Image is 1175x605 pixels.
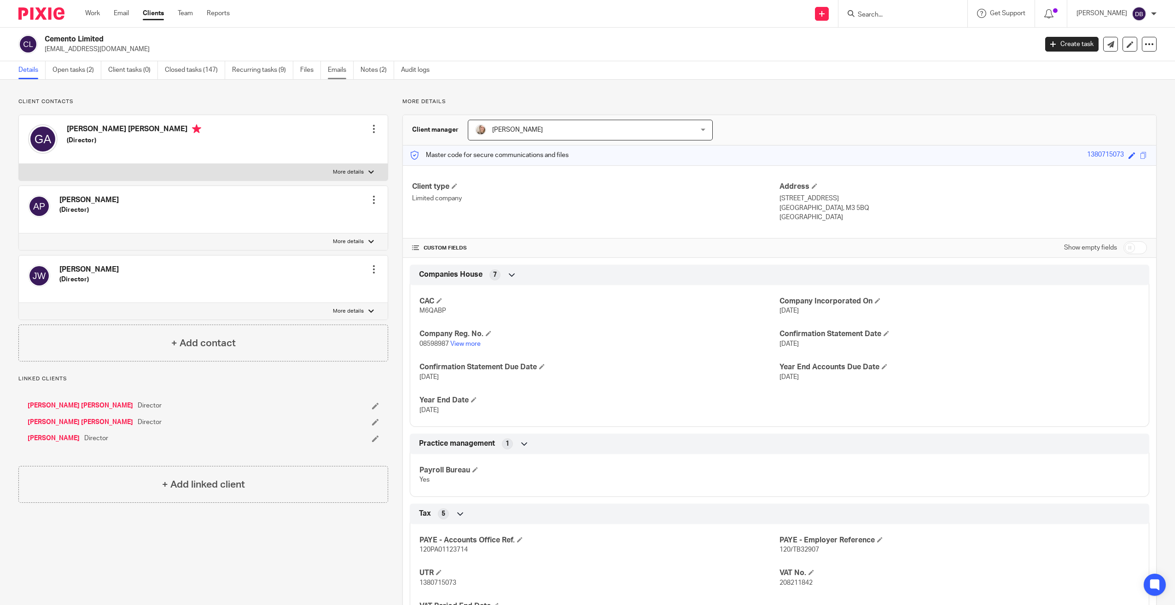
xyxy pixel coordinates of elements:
span: [DATE] [779,374,799,380]
img: svg%3E [1132,6,1146,21]
h4: Address [779,182,1147,192]
a: [PERSON_NAME] [PERSON_NAME] [28,401,133,410]
a: Audit logs [401,61,436,79]
span: [DATE] [779,341,799,347]
h4: PAYE - Accounts Office Ref. [419,535,779,545]
p: Linked clients [18,375,388,383]
img: svg%3E [28,195,50,217]
i: Primary [192,124,201,134]
span: Get Support [990,10,1025,17]
span: Practice management [419,439,495,448]
span: M6QABP [419,308,446,314]
p: [GEOGRAPHIC_DATA] [779,213,1147,222]
span: 120/TB32907 [779,547,819,553]
p: More details [333,308,364,315]
input: Search [857,11,940,19]
a: View more [450,341,481,347]
h4: Company Incorporated On [779,297,1140,306]
h4: Payroll Bureau [419,465,779,475]
img: IMG_7594.jpg [475,124,486,135]
h4: [PERSON_NAME] [59,195,119,205]
a: Notes (2) [361,61,394,79]
h4: Confirmation Statement Date [779,329,1140,339]
span: [DATE] [779,308,799,314]
span: Director [138,418,162,427]
a: Recurring tasks (9) [232,61,293,79]
p: [STREET_ADDRESS] [779,194,1147,203]
h4: CUSTOM FIELDS [412,244,779,252]
a: Open tasks (2) [52,61,101,79]
img: svg%3E [18,35,38,54]
h4: Client type [412,182,779,192]
span: Tax [419,509,431,518]
span: Companies House [419,270,483,279]
h4: [PERSON_NAME] [59,265,119,274]
p: [GEOGRAPHIC_DATA], M3 5BQ [779,204,1147,213]
span: Yes [419,477,430,483]
h5: (Director) [59,275,119,284]
p: More details [333,169,364,176]
a: Clients [143,9,164,18]
p: More details [402,98,1157,105]
h4: [PERSON_NAME] [PERSON_NAME] [67,124,201,136]
span: [DATE] [419,407,439,413]
span: 7 [493,270,497,279]
h3: Client manager [412,125,459,134]
a: [PERSON_NAME] [PERSON_NAME] [28,418,133,427]
h4: VAT No. [779,568,1140,578]
a: Client tasks (0) [108,61,158,79]
span: 208211842 [779,580,813,586]
h4: Year End Accounts Due Date [779,362,1140,372]
a: Email [114,9,129,18]
h4: CAC [419,297,779,306]
img: svg%3E [28,124,58,154]
a: Closed tasks (147) [165,61,225,79]
h5: (Director) [67,136,201,145]
p: Master code for secure communications and files [410,151,569,160]
a: Reports [207,9,230,18]
p: Limited company [412,194,779,203]
h5: (Director) [59,205,119,215]
a: Files [300,61,321,79]
a: Work [85,9,100,18]
span: 1380715073 [419,580,456,586]
h4: Company Reg. No. [419,329,779,339]
span: 08598987 [419,341,449,347]
h2: Cemento Limited [45,35,834,44]
p: [PERSON_NAME] [1076,9,1127,18]
img: svg%3E [28,265,50,287]
a: Create task [1045,37,1099,52]
span: [DATE] [419,374,439,380]
h4: UTR [419,568,779,578]
h4: + Add contact [171,336,236,350]
span: 1 [506,439,509,448]
span: Director [84,434,108,443]
label: Show empty fields [1064,243,1117,252]
span: [PERSON_NAME] [492,127,543,133]
p: More details [333,238,364,245]
h4: + Add linked client [162,477,245,492]
span: 5 [442,509,445,518]
p: [EMAIL_ADDRESS][DOMAIN_NAME] [45,45,1031,54]
a: Details [18,61,46,79]
a: Team [178,9,193,18]
span: Director [138,401,162,410]
div: 1380715073 [1087,150,1124,161]
h4: Confirmation Statement Due Date [419,362,779,372]
img: Pixie [18,7,64,20]
h4: Year End Date [419,396,779,405]
h4: PAYE - Employer Reference [779,535,1140,545]
p: Client contacts [18,98,388,105]
a: [PERSON_NAME] [28,434,80,443]
a: Emails [328,61,354,79]
span: 120PA01123714 [419,547,468,553]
